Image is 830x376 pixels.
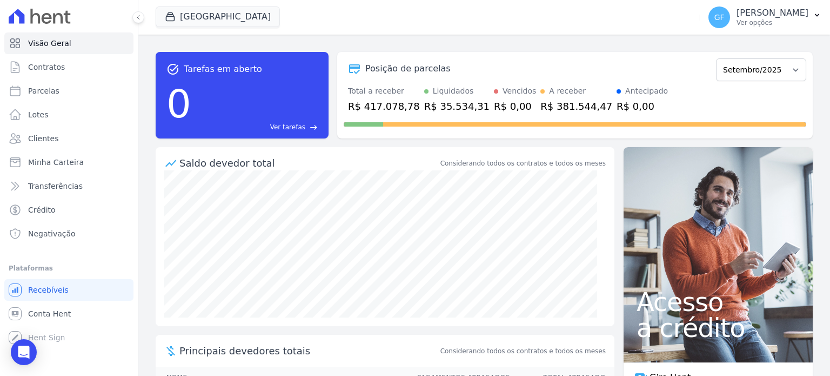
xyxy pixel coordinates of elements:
div: Open Intercom Messenger [11,339,37,365]
a: Minha Carteira [4,151,133,173]
a: Clientes [4,128,133,149]
span: Considerando todos os contratos e todos os meses [440,346,606,356]
span: GF [714,14,725,21]
a: Lotes [4,104,133,126]
span: Visão Geral [28,38,71,49]
span: Clientes [28,133,58,144]
div: R$ 381.544,47 [540,99,612,114]
span: Recebíveis [28,285,69,295]
p: Ver opções [737,18,808,27]
a: Parcelas [4,80,133,102]
div: R$ 0,00 [494,99,536,114]
a: Recebíveis [4,279,133,301]
p: [PERSON_NAME] [737,8,808,18]
span: Minha Carteira [28,157,84,168]
div: R$ 0,00 [617,99,668,114]
div: A receber [549,85,586,97]
span: Crédito [28,205,56,215]
div: R$ 417.078,78 [348,99,420,114]
div: Plataformas [9,262,129,275]
div: Total a receber [348,85,420,97]
span: Transferências [28,181,83,192]
div: Considerando todos os contratos e todos os meses [440,159,606,168]
span: Parcelas [28,85,59,96]
div: R$ 35.534,31 [424,99,490,114]
div: Vencidos [503,85,536,97]
a: Negativação [4,223,133,245]
div: 0 [166,76,191,132]
span: Conta Hent [28,308,71,319]
a: Visão Geral [4,32,133,54]
span: Ver tarefas [270,122,305,132]
a: Transferências [4,175,133,197]
a: Ver tarefas east [196,122,318,132]
span: Principais devedores totais [179,344,438,358]
span: Negativação [28,228,76,239]
span: Acesso [637,289,800,315]
div: Antecipado [625,85,668,97]
div: Posição de parcelas [365,62,451,75]
div: Liquidados [433,85,474,97]
span: a crédito [637,315,800,341]
a: Crédito [4,199,133,221]
span: Lotes [28,109,49,120]
button: GF [PERSON_NAME] Ver opções [700,2,830,32]
a: Contratos [4,56,133,78]
button: [GEOGRAPHIC_DATA] [156,6,280,27]
span: Tarefas em aberto [184,63,262,76]
div: Saldo devedor total [179,156,438,170]
span: task_alt [166,63,179,76]
a: Conta Hent [4,303,133,325]
span: east [310,123,318,131]
span: Contratos [28,62,65,72]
